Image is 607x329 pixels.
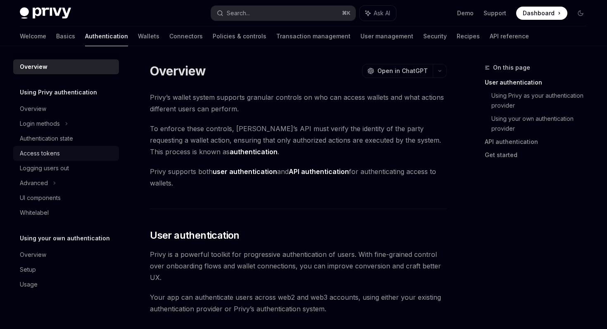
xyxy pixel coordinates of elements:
a: Security [423,26,447,46]
a: Setup [13,262,119,277]
div: Logging users out [20,163,69,173]
a: Logging users out [13,161,119,176]
a: Connectors [169,26,203,46]
a: UI components [13,190,119,205]
a: Dashboard [516,7,567,20]
a: Access tokens [13,146,119,161]
button: Ask AI [360,6,396,21]
div: Setup [20,265,36,275]
a: Policies & controls [213,26,266,46]
strong: API authentication [289,167,349,176]
a: Welcome [20,26,46,46]
a: API reference [490,26,529,46]
a: Overview [13,101,119,116]
h5: Using your own authentication [20,233,110,243]
a: User management [360,26,413,46]
span: On this page [493,63,530,73]
a: User authentication [485,76,594,89]
div: Search... [227,8,250,18]
span: User authentication [150,229,239,242]
div: UI components [20,193,61,203]
span: Your app can authenticate users across web2 and web3 accounts, using either your existing authent... [150,291,447,315]
a: Authentication [85,26,128,46]
h5: Using Privy authentication [20,87,97,97]
span: Dashboard [523,9,555,17]
a: Transaction management [276,26,351,46]
a: Overview [13,59,119,74]
a: Using your own authentication provider [491,112,594,135]
strong: authentication [230,148,277,156]
div: Access tokens [20,148,60,158]
h1: Overview [150,63,206,78]
span: To enforce these controls, [PERSON_NAME]’s API must verify the identity of the party requesting a... [150,123,447,157]
span: ⌘ K [342,10,351,16]
a: Whitelabel [13,205,119,220]
a: Support [484,9,506,17]
button: Search...⌘K [211,6,355,21]
a: Basics [56,26,75,46]
div: Login methods [20,119,60,129]
div: Usage [20,280,38,289]
a: Wallets [138,26,159,46]
a: Using Privy as your authentication provider [491,89,594,112]
div: Overview [20,62,47,72]
button: Toggle dark mode [574,7,587,20]
img: dark logo [20,7,71,19]
button: Open in ChatGPT [362,64,433,78]
span: Open in ChatGPT [377,67,428,75]
span: Ask AI [374,9,390,17]
a: API authentication [485,135,594,148]
div: Authentication state [20,134,73,143]
div: Overview [20,104,46,114]
div: Advanced [20,178,48,188]
a: Overview [13,247,119,262]
a: Authentication state [13,131,119,146]
span: Privy is a powerful toolkit for progressive authentication of users. With fine-grained control ov... [150,249,447,283]
span: Privy supports both and for authenticating access to wallets. [150,166,447,189]
a: Demo [457,9,474,17]
a: Usage [13,277,119,292]
a: Get started [485,148,594,162]
div: Whitelabel [20,208,49,218]
strong: user authentication [213,167,277,176]
span: Privy’s wallet system supports granular controls on who can access wallets and what actions diffe... [150,92,447,115]
div: Overview [20,250,46,260]
a: Recipes [457,26,480,46]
